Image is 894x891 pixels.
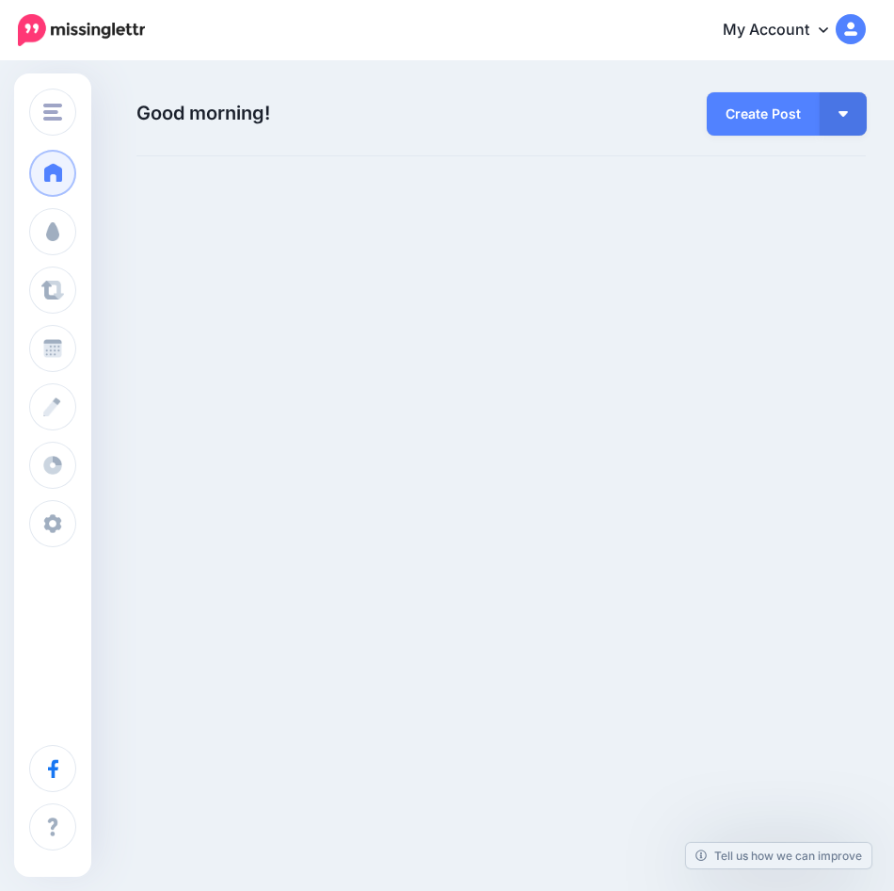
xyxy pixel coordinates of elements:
[686,843,871,868] a: Tell us how we can improve
[18,14,145,46] img: Missinglettr
[707,92,820,136] a: Create Post
[704,8,866,54] a: My Account
[136,102,270,124] span: Good morning!
[838,111,848,117] img: arrow-down-white.png
[43,104,62,121] img: menu.png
